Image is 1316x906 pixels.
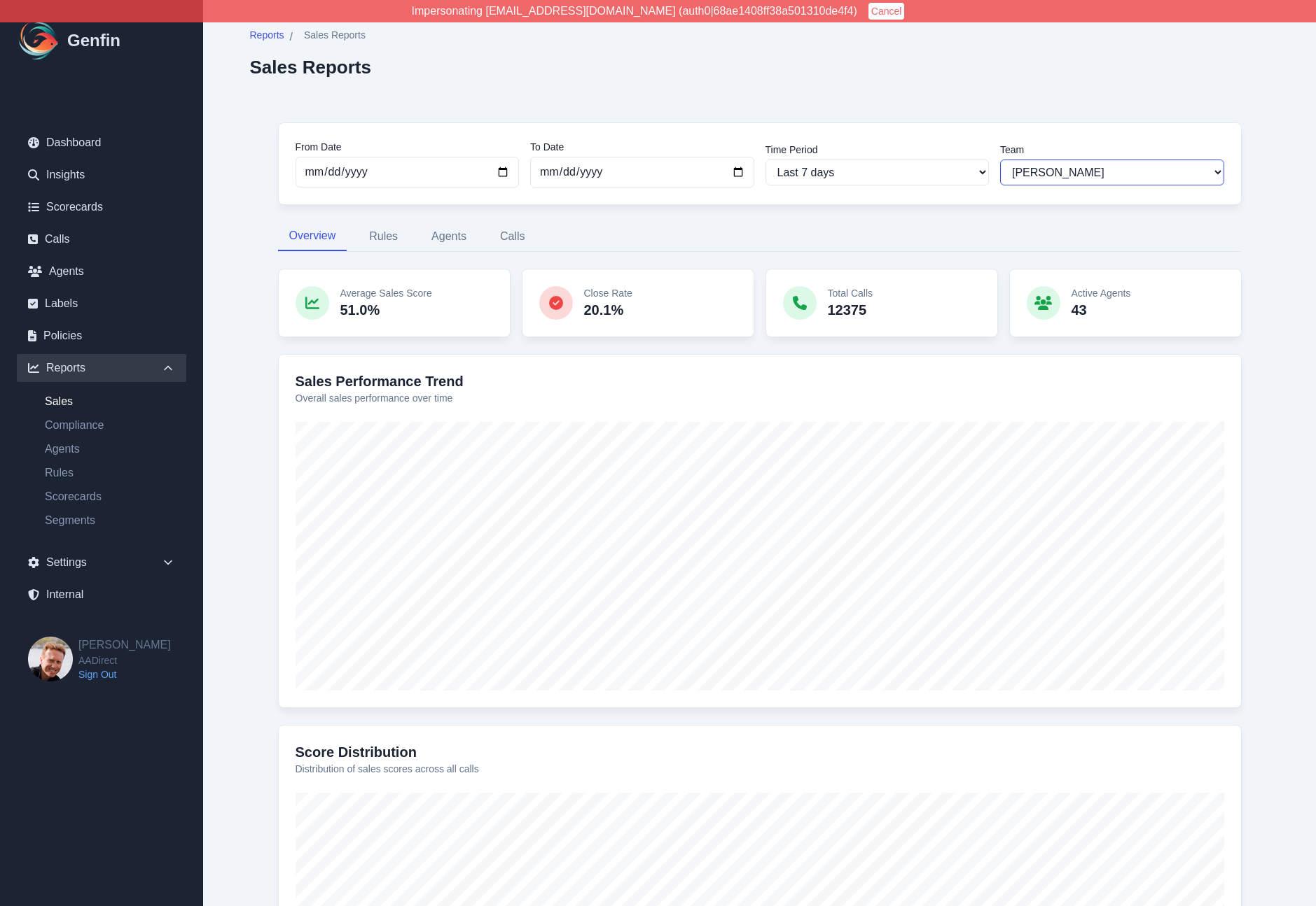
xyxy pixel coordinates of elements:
div: Settings [17,548,186,576]
p: Overall sales performance over time [296,391,1224,405]
a: Sales [34,393,186,410]
a: Rules [34,465,186,481]
label: Time Period [766,143,990,157]
span: / [290,29,293,45]
img: Logo [17,18,62,63]
h3: Sales Performance Trend [296,371,1224,391]
label: Team [1000,143,1224,157]
p: Total Calls [828,286,873,300]
span: Sales Reports [304,28,366,42]
img: Brian Dunagan [28,637,73,681]
label: To Date [530,140,754,154]
h2: [PERSON_NAME] [78,637,171,653]
a: Insights [17,161,186,189]
p: Distribution of sales scores across all calls [296,762,1224,776]
a: Scorecards [17,193,186,221]
h3: Score Distribution [296,742,1224,762]
p: 12375 [828,300,873,320]
a: Agents [17,257,186,285]
a: Dashboard [17,129,186,157]
p: 20.1% [584,300,632,320]
button: Cancel [868,3,905,20]
p: 51.0% [340,300,432,320]
label: From Date [296,140,520,154]
a: Calls [17,225,186,253]
p: Active Agents [1072,286,1131,300]
a: Policies [17,322,186,350]
span: Reports [250,28,284,42]
p: Close Rate [584,286,632,300]
h2: Sales Reports [250,57,371,78]
p: 43 [1072,300,1131,320]
a: Compliance [34,417,186,434]
a: Agents [34,441,186,458]
button: Rules [358,222,409,251]
a: Reports [250,28,284,45]
p: Average Sales Score [340,286,432,300]
a: Sign Out [78,667,171,681]
button: Overview [278,222,347,251]
a: Labels [17,290,186,318]
button: Agents [420,222,478,251]
button: Calls [489,222,536,251]
a: Segments [34,512,186,529]
h1: Genfin [67,29,120,52]
div: Reports [17,354,186,382]
a: Internal [17,581,186,609]
span: AADirect [78,653,171,667]
a: Scorecards [34,488,186,505]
